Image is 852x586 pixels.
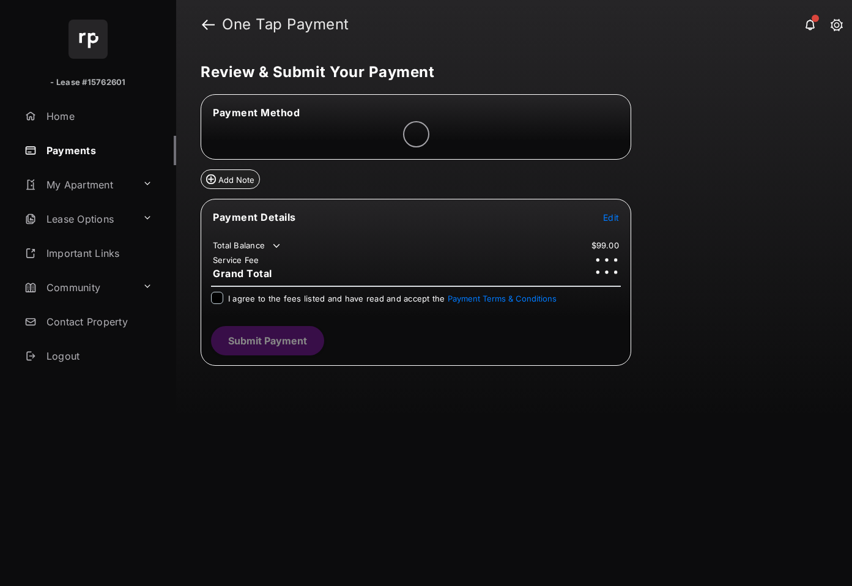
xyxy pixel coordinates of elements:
td: $99.00 [591,240,620,251]
a: Payments [20,136,176,165]
span: Grand Total [213,267,272,280]
button: Add Note [201,169,260,189]
button: Submit Payment [211,326,324,355]
p: - Lease #15762601 [50,76,125,89]
a: Lease Options [20,204,138,234]
h5: Review & Submit Your Payment [201,65,818,80]
img: svg+xml;base64,PHN2ZyB4bWxucz0iaHR0cDovL3d3dy53My5vcmcvMjAwMC9zdmciIHdpZHRoPSI2NCIgaGVpZ2h0PSI2NC... [69,20,108,59]
a: Community [20,273,138,302]
td: Total Balance [212,240,283,252]
span: Payment Details [213,211,296,223]
button: Edit [603,211,619,223]
span: Edit [603,212,619,223]
a: Home [20,102,176,131]
a: Contact Property [20,307,176,336]
td: Service Fee [212,254,260,265]
a: My Apartment [20,170,138,199]
a: Logout [20,341,176,371]
a: Important Links [20,239,157,268]
span: Payment Method [213,106,300,119]
button: I agree to the fees listed and have read and accept the [448,294,557,303]
strong: One Tap Payment [222,17,349,32]
span: I agree to the fees listed and have read and accept the [228,294,557,303]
